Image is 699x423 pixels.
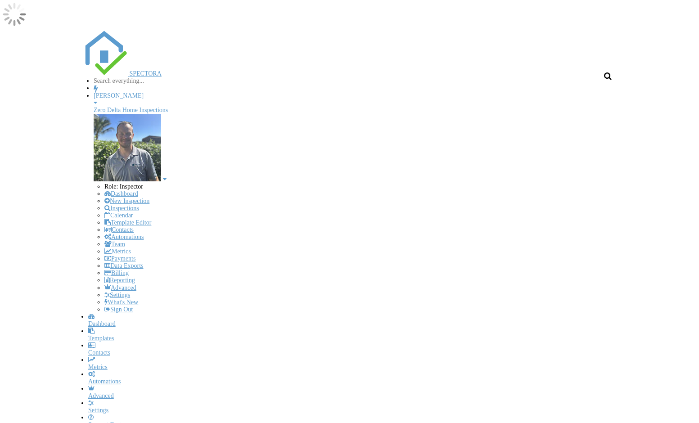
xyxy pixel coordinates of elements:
[104,255,135,262] a: Payments
[104,284,136,291] a: Advanced
[88,407,622,414] div: Settings
[94,92,616,99] div: [PERSON_NAME]
[88,356,622,371] a: Metrics
[130,70,162,77] span: SPECTORA
[104,292,130,298] a: Settings
[88,349,622,356] div: Contacts
[104,205,139,211] a: Inspections
[104,234,144,240] a: Automations
[104,226,134,233] a: Contacts
[104,306,133,313] a: Sign Out
[88,371,622,385] a: Automations (Basic)
[88,400,622,414] a: Settings
[94,114,161,181] img: tim_rose_spp_headshot.jpg
[88,364,622,371] div: Metrics
[94,77,170,85] input: Search everything...
[88,313,622,328] a: Dashboard
[104,299,138,306] a: What's New
[104,198,149,204] a: New Inspection
[104,248,131,255] a: Metrics
[104,190,138,197] a: Dashboard
[94,107,616,114] div: Zero Delta Home Inspections
[88,385,622,400] a: Advanced
[88,378,622,385] div: Automations
[88,328,622,342] a: Templates
[104,270,129,276] a: Billing
[104,241,125,247] a: Team
[88,342,622,356] a: Contacts
[104,183,143,190] span: Role: Inspector
[104,262,143,269] a: Data Exports
[83,31,128,76] img: The Best Home Inspection Software - Spectora
[104,219,151,226] a: Template Editor
[88,320,622,328] div: Dashboard
[88,335,622,342] div: Templates
[104,277,135,283] a: Reporting
[88,392,622,400] div: Advanced
[83,70,162,77] a: SPECTORA
[104,212,133,219] a: Calendar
